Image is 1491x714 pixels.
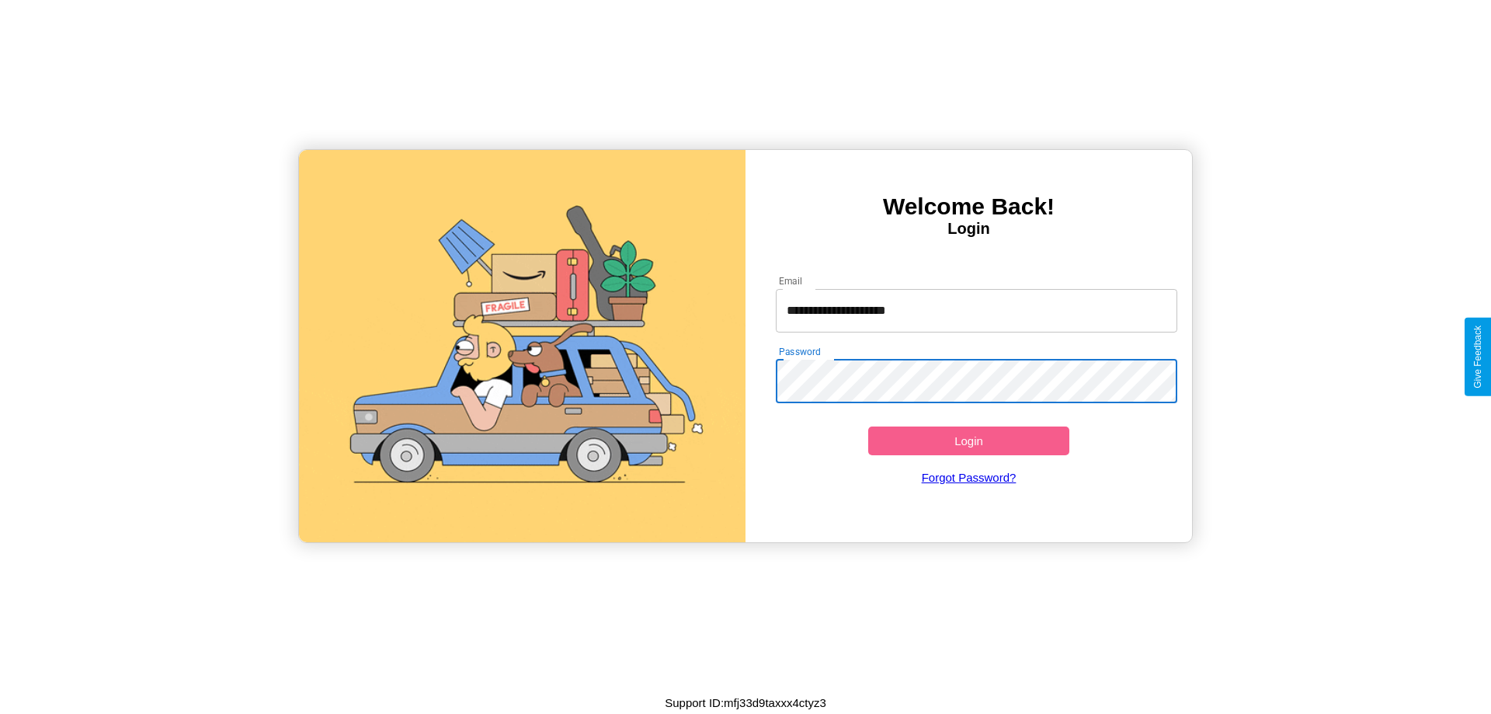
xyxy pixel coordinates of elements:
img: gif [299,150,745,542]
h3: Welcome Back! [745,193,1192,220]
div: Give Feedback [1472,326,1483,388]
a: Forgot Password? [768,455,1170,500]
h4: Login [745,220,1192,238]
label: Password [779,345,820,358]
p: Support ID: mfj33d9taxxx4ctyz3 [665,692,826,713]
label: Email [779,274,803,287]
button: Login [868,427,1069,455]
